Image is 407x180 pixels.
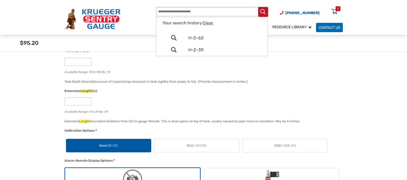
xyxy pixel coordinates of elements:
div: Level of Liquid being measured in tank eighths from empty to full. (Provide measurement in inches.) [99,80,248,84]
span: [PHONE_NUMBER] [285,11,320,15]
span: Calibration Options [64,129,95,133]
a: H-2-39 [156,44,268,56]
span: GLC [187,143,207,148]
span: Extension Description: [64,119,107,123]
div: Available Range: 0 to 24 By 1/4 [64,108,340,114]
div: 0 [337,6,339,11]
div: Distance from full to gauge threads. This is dead space on top of tank, usually caused by pipe ri... [107,119,300,123]
a: H-2-62 [156,32,268,44]
span: ($0.00) [107,144,118,148]
span: (+$17.20) [193,144,207,148]
span: Contact Us [319,26,340,30]
img: Krueger Sentry Gauge [64,9,121,29]
abbr: required [95,128,97,133]
span: None [99,143,118,148]
a: Contact Us [316,23,343,32]
em: Length [79,119,89,123]
span: Tank Depth Description: [64,80,99,84]
span: $95.20 [20,40,39,46]
a: Phone Number (920) 434-8860 [280,10,320,16]
abbr: required [114,158,115,163]
span: (+$58.40) [281,144,296,148]
span: Your search history [162,20,213,26]
em: Length [80,89,92,93]
div: Available Range: 10 to 144 By 1/4 [64,69,340,74]
span: H-2-39 [188,47,262,53]
a: Resource Library [270,22,316,32]
span: Extension (in) [64,89,97,93]
span: SGC [274,143,296,148]
span: Resource Library [272,25,312,29]
span: H-2-62 [188,35,262,41]
span: Clear [202,21,213,25]
span: Alarm-Remote Display Options [64,159,113,163]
